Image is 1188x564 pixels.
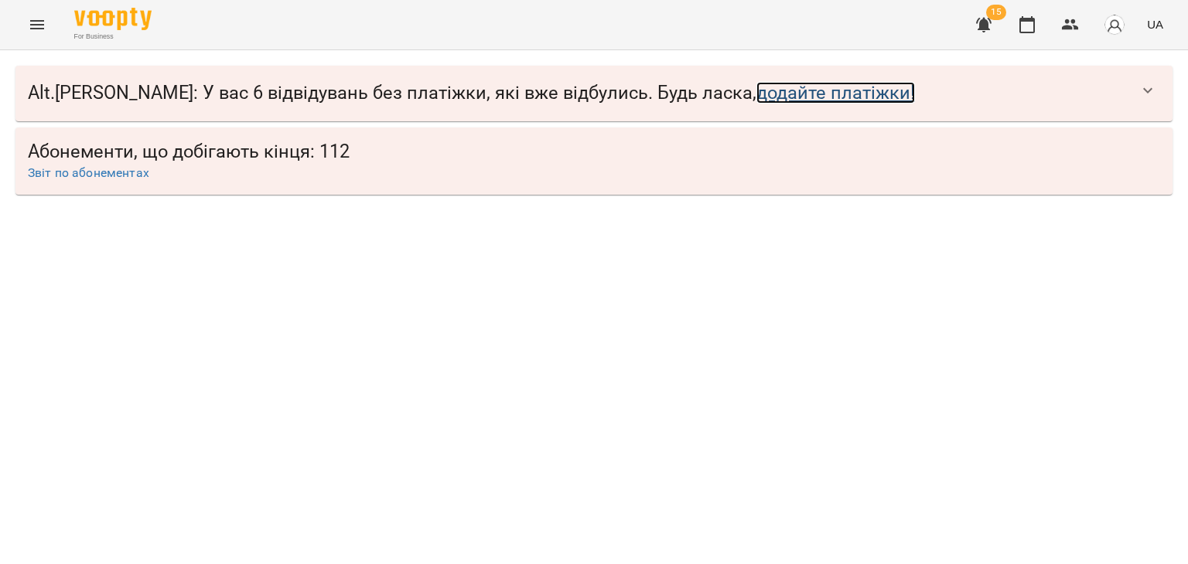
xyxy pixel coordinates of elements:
[28,140,1160,164] span: Абонементи, що добігають кінця: 112
[1104,14,1125,36] img: avatar_s.png
[28,81,1129,105] span: Alt.[PERSON_NAME] : У вас 6 відвідувань без платіжки, які вже відбулись. Будь ласка,
[756,82,915,104] a: додайте платіжки!
[74,8,152,30] img: Voopty Logo
[19,6,56,43] button: Menu
[74,32,152,42] span: For Business
[1141,10,1169,39] button: UA
[1147,16,1163,32] span: UA
[986,5,1006,20] span: 15
[28,165,149,180] a: Звіт по абонементах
